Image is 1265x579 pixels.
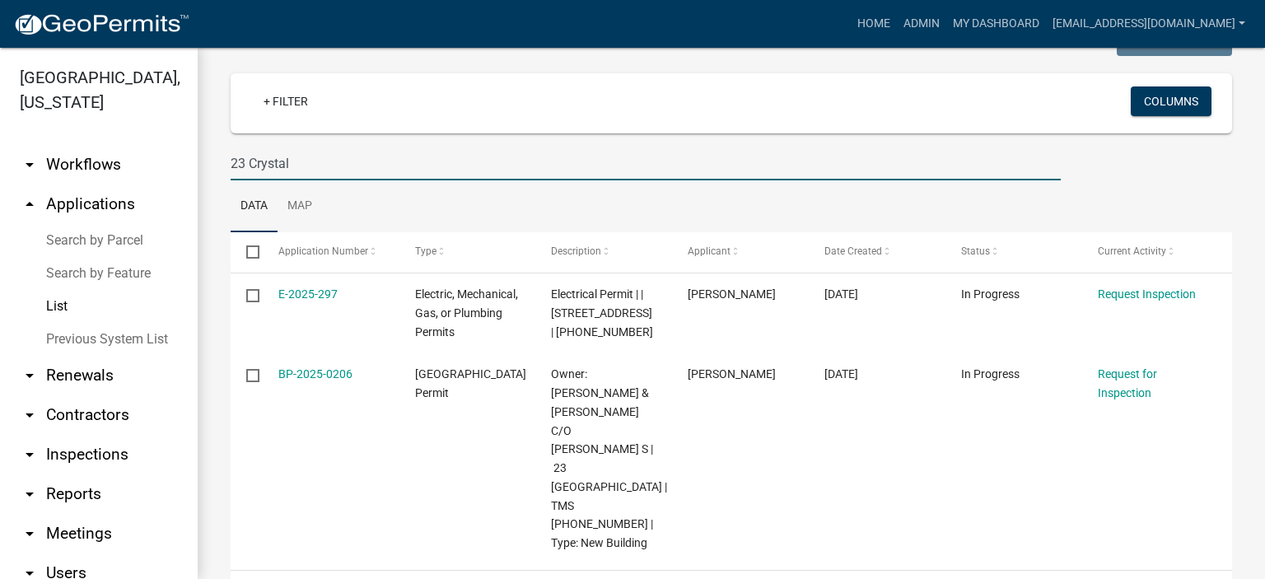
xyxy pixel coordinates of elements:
a: Request Inspection [1098,287,1196,301]
a: BP-2025-0206 [278,367,352,381]
span: 06/24/2025 [824,287,858,301]
span: Runda Morton [688,367,776,381]
span: Owner: KENNEDY RAYMOND JR & ROCHELLE C/O KELLER AVERY S | 23 CRYSTAL LAKE CT | TMS 045-00-00-007 ... [551,367,667,549]
button: Columns [1131,86,1211,116]
i: arrow_drop_down [20,155,40,175]
span: Application Number [278,245,368,257]
span: In Progress [961,367,1020,381]
span: Runda Morton [688,287,776,301]
input: Search for applications [231,147,1061,180]
a: Map [278,180,322,233]
i: arrow_drop_down [20,524,40,544]
span: Electrical Permit | | 23 CRYSTAL LAKE CT | 045-00-00-007 [551,287,653,339]
span: In Progress [961,287,1020,301]
datatable-header-cell: Description [535,232,672,272]
a: [EMAIL_ADDRESS][DOMAIN_NAME] [1046,8,1252,40]
span: Status [961,245,990,257]
a: Request for Inspection [1098,367,1157,399]
datatable-header-cell: Select [231,232,262,272]
span: Abbeville County Building Permit [415,367,526,399]
a: + Filter [250,86,321,116]
button: Bulk Actions [1117,26,1232,56]
span: Description [551,245,601,257]
a: My Dashboard [946,8,1046,40]
span: 06/24/2025 [824,367,858,381]
span: Date Created [824,245,882,257]
i: arrow_drop_up [20,194,40,214]
span: Applicant [688,245,731,257]
span: Current Activity [1098,245,1166,257]
i: arrow_drop_down [20,366,40,385]
datatable-header-cell: Application Number [262,232,399,272]
span: Electric, Mechanical, Gas, or Plumbing Permits [415,287,518,339]
a: Admin [897,8,946,40]
a: Home [851,8,897,40]
datatable-header-cell: Current Activity [1082,232,1219,272]
span: Type [415,245,436,257]
datatable-header-cell: Status [945,232,1082,272]
i: arrow_drop_down [20,405,40,425]
a: Data [231,180,278,233]
i: arrow_drop_down [20,445,40,465]
datatable-header-cell: Type [399,232,535,272]
a: E-2025-297 [278,287,338,301]
datatable-header-cell: Applicant [672,232,809,272]
datatable-header-cell: Date Created [809,232,945,272]
i: arrow_drop_down [20,484,40,504]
